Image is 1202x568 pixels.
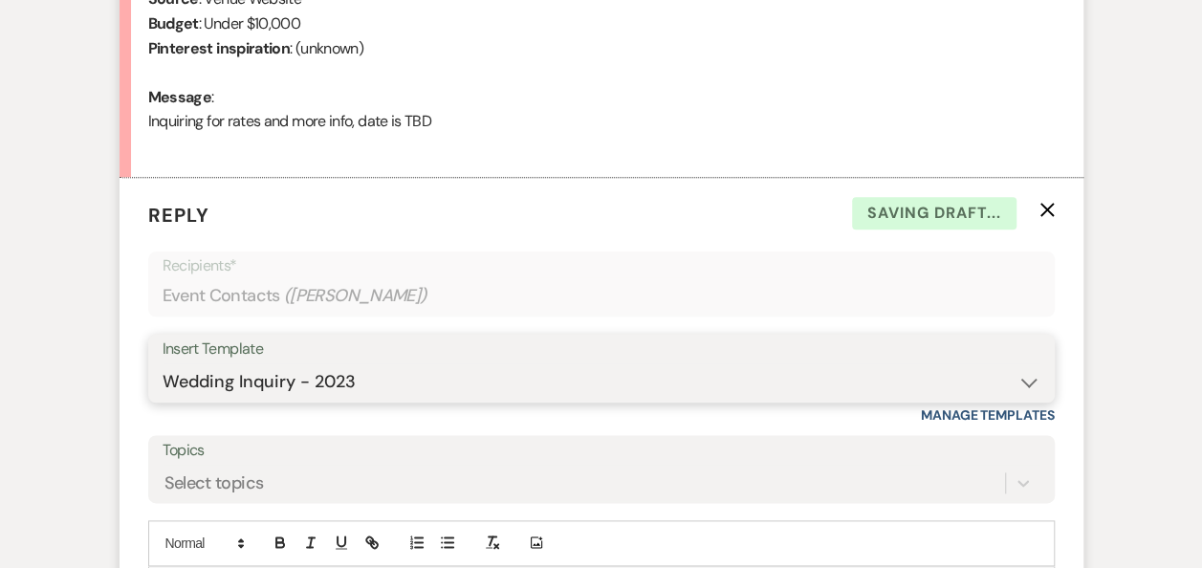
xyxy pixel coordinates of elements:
[163,336,1040,363] div: Insert Template
[921,406,1055,424] a: Manage Templates
[148,13,199,33] b: Budget
[164,470,264,495] div: Select topics
[852,197,1016,229] span: Saving draft...
[163,277,1040,315] div: Event Contacts
[163,437,1040,465] label: Topics
[163,253,1040,278] p: Recipients*
[148,87,212,107] b: Message
[148,38,291,58] b: Pinterest inspiration
[284,283,427,309] span: ( [PERSON_NAME] )
[148,203,209,228] span: Reply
